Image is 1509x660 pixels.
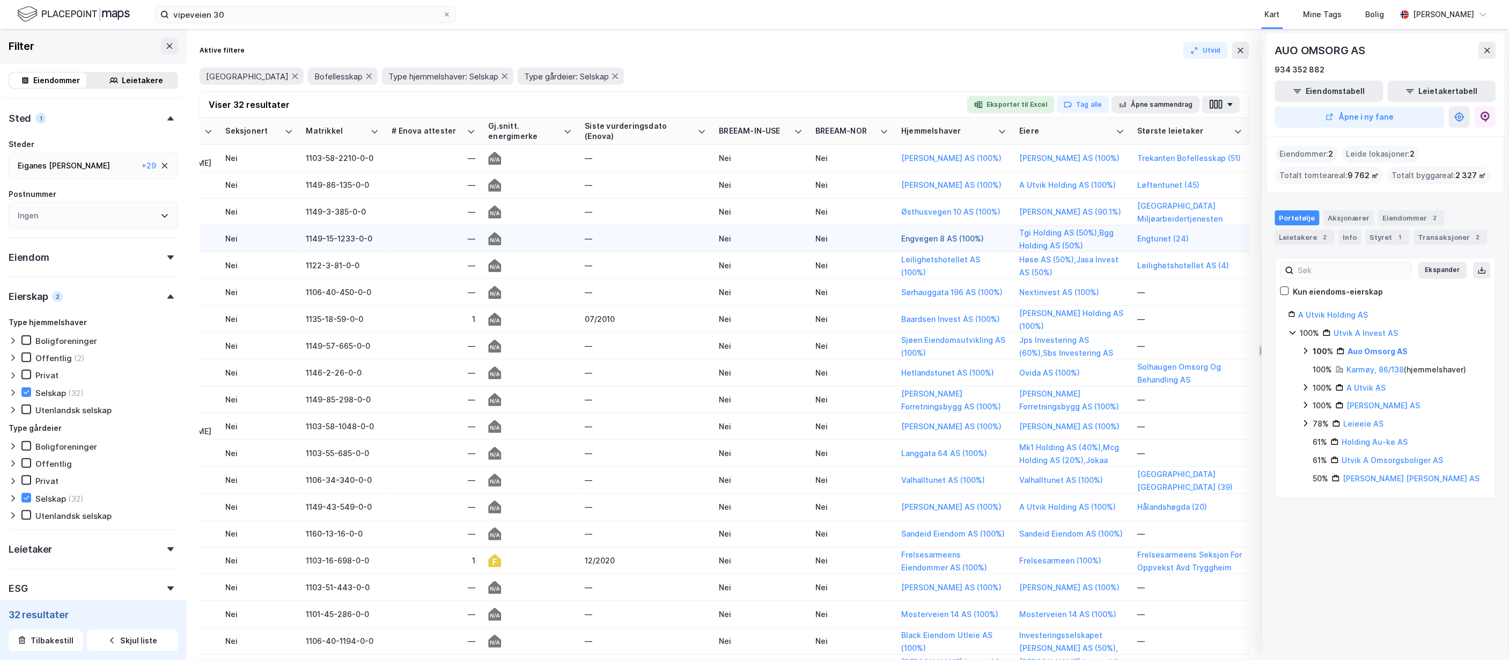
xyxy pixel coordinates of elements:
div: 100% [1313,363,1333,376]
div: Nei [719,260,803,271]
div: — [585,394,706,405]
div: Offentlig [35,459,72,469]
div: Type gårdeier [9,422,62,435]
div: 07/2010 [585,313,706,325]
div: 934 352 882 [1275,63,1325,76]
div: BREEAM-IN-USE [719,126,790,136]
div: 61% [1313,436,1328,449]
div: Siste vurderingsdato (Enova) [585,121,693,141]
div: — [585,206,706,217]
div: 1106-40-450-0-0 [306,287,379,298]
button: Tag alle [1057,96,1109,113]
button: Ekspander [1418,262,1467,279]
div: — [392,501,475,512]
a: Utvik A Omsorgsboliger AS [1342,456,1444,465]
div: 1103-58-2210-0-0 [306,152,379,164]
button: Eiendomstabell [1275,80,1383,102]
div: 1146-2-26-0-0 [306,367,379,378]
div: Nei [815,555,888,566]
div: AUO OMSORG AS [1275,42,1367,59]
div: Aktive filtere [200,46,245,55]
span: 2 [1410,148,1415,160]
div: 1149-85-298-0-0 [306,394,379,405]
div: — [392,608,475,620]
div: Leide lokasjoner : [1342,145,1419,163]
div: Nei [815,582,888,593]
a: A Utvik AS [1347,383,1386,392]
div: Nei [225,421,293,432]
div: Nei [719,421,803,432]
div: — [392,528,475,539]
div: — [585,635,706,647]
div: 61% [1313,454,1328,467]
div: 1101-45-286-0-0 [306,608,379,620]
div: + 29 [142,159,156,172]
div: 1149-3-385-0-0 [306,206,379,217]
div: — [585,260,706,271]
div: Eiganes [PERSON_NAME][GEOGRAPHIC_DATA] [150,146,212,170]
div: Kart [1265,8,1280,21]
div: Totalt byggareal : [1388,167,1491,184]
a: Auo Omsorg AS [1348,347,1408,356]
div: Nei [719,287,803,298]
div: Portefølje [1275,210,1320,225]
div: — [392,394,475,405]
div: 1 [1395,232,1405,243]
div: 1135-18-59-0-0 [306,313,379,325]
div: Mine Tags [1304,8,1342,21]
div: — [1137,287,1242,298]
div: — [585,421,706,432]
div: ESG [9,582,27,595]
div: 1149-15-1233-0-0 [306,233,379,244]
div: Nei [225,608,293,620]
div: Nei [815,448,888,459]
div: 1103-58-1048-0-0 [306,421,379,432]
div: (32) [68,388,84,398]
button: Leietakertabell [1388,80,1496,102]
div: — [1137,313,1242,325]
div: Kontrollprogram for chat [1455,608,1509,660]
div: — [392,340,475,351]
div: Nei [815,367,888,378]
input: Søk på adresse, matrikkel, gårdeiere, leietakere eller personer [169,6,443,23]
div: — [392,635,475,647]
div: — [1137,448,1242,459]
a: [PERSON_NAME] AS [1347,401,1420,410]
span: Type gårdeier: Selskap [524,71,609,82]
div: — [392,287,475,298]
div: Nei [225,448,293,459]
div: Nei [815,260,888,271]
div: Største leietaker [1137,126,1230,136]
div: Gj.snitt. energimerke [488,121,559,141]
div: Leietakere [1275,230,1335,245]
div: Nei [815,394,888,405]
div: Eiere [1019,126,1111,136]
div: Nei [225,152,293,164]
input: Søk [1294,262,1411,278]
div: Nei [225,367,293,378]
div: Filter [9,38,34,55]
div: 1 [392,555,475,566]
div: Boligforeninger [35,442,97,452]
div: Utenlandsk selskap [35,405,112,415]
div: Eiganes [PERSON_NAME][GEOGRAPHIC_DATA] , [18,159,137,185]
div: 1122-3-81-0-0 [306,260,379,271]
div: 100% [1313,399,1333,412]
span: Bofellesskap [314,71,363,82]
a: A Utvik Holding AS [1299,310,1368,319]
iframe: Chat Widget [1455,608,1509,660]
div: Nei [719,635,803,647]
div: Kun eiendoms-eierskap [1293,285,1383,298]
div: — [585,340,706,351]
div: Nei [225,555,293,566]
div: Nei [719,582,803,593]
div: — [585,582,706,593]
div: 100% [1313,382,1333,394]
div: Bolig [1366,8,1385,21]
div: Steder [9,138,34,151]
div: Eiendommer : [1276,145,1338,163]
div: Styret [1366,230,1410,245]
div: Nei [225,582,293,593]
div: — [1137,608,1242,620]
div: Nei [815,287,888,298]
